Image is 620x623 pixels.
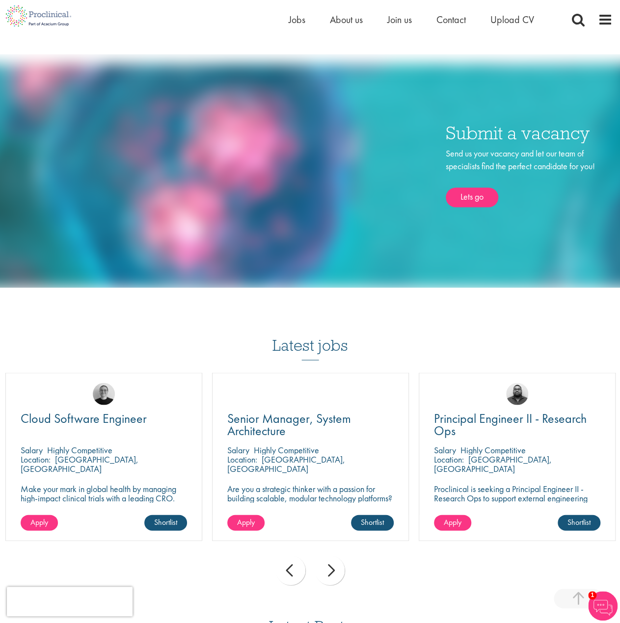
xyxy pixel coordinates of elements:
[21,484,187,502] p: Make your mark in global health by managing high-impact clinical trials with a leading CRO.
[227,484,394,502] p: Are you a strategic thinker with a passion for building scalable, modular technology platforms?
[315,555,345,585] div: next
[446,147,613,207] div: Send us your vacancy and let our team of specialists find the perfect candidate for you!
[276,555,305,585] div: prev
[21,412,187,424] a: Cloud Software Engineer
[434,453,552,474] p: [GEOGRAPHIC_DATA], [GEOGRAPHIC_DATA]
[434,484,600,521] p: Proclinical is seeking a Principal Engineer II - Research Ops to support external engineering pro...
[227,444,249,455] span: Salary
[506,383,528,405] img: Ashley Bennett
[21,444,43,455] span: Salary
[227,412,394,437] a: Senior Manager, System Architecture
[227,515,265,530] a: Apply
[21,453,138,474] p: [GEOGRAPHIC_DATA], [GEOGRAPHIC_DATA]
[227,410,351,439] span: Senior Manager, System Architecture
[434,410,587,439] span: Principal Engineer II - Research Ops
[21,515,58,530] a: Apply
[21,453,51,465] span: Location:
[588,591,596,599] span: 1
[434,453,464,465] span: Location:
[446,124,613,143] h3: Submit a vacancy
[444,517,461,527] span: Apply
[434,515,471,530] a: Apply
[144,515,187,530] a: Shortlist
[289,13,305,26] a: Jobs
[446,187,498,207] a: Lets go
[93,383,115,405] img: Emma Pretorious
[434,444,456,455] span: Salary
[351,515,394,530] a: Shortlist
[558,515,600,530] a: Shortlist
[436,13,466,26] a: Contact
[237,517,255,527] span: Apply
[330,13,363,26] a: About us
[227,453,345,474] p: [GEOGRAPHIC_DATA], [GEOGRAPHIC_DATA]
[490,13,534,26] a: Upload CV
[7,587,133,616] iframe: reCAPTCHA
[30,517,48,527] span: Apply
[21,410,147,426] span: Cloud Software Engineer
[47,444,112,455] p: Highly Competitive
[387,13,412,26] a: Join us
[227,453,257,465] span: Location:
[460,444,526,455] p: Highly Competitive
[588,591,618,621] img: Chatbot
[272,312,348,360] h3: Latest jobs
[254,444,319,455] p: Highly Competitive
[434,412,600,437] a: Principal Engineer II - Research Ops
